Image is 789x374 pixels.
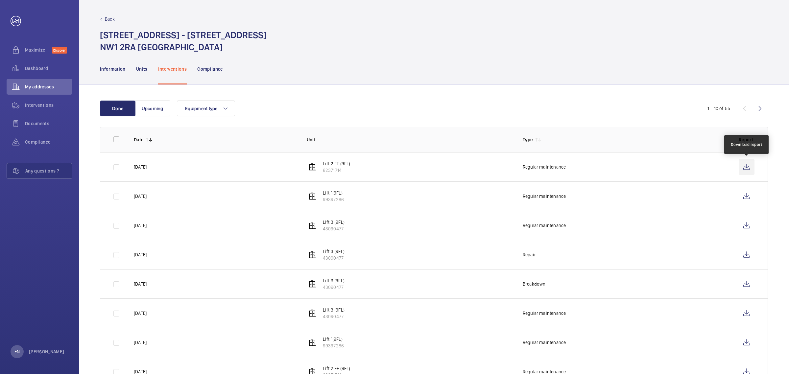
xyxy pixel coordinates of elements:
[158,66,187,72] p: Interventions
[25,168,72,174] span: Any questions ?
[323,167,350,174] p: 62371714
[308,163,316,171] img: elevator.svg
[136,66,148,72] p: Units
[323,196,344,203] p: 99397286
[100,66,126,72] p: Information
[523,164,566,170] p: Regular maintenance
[134,164,147,170] p: [DATE]
[52,47,67,54] span: Discover
[323,365,350,372] p: Lift 2 FF (9FL)
[134,222,147,229] p: [DATE]
[523,222,566,229] p: Regular maintenance
[323,277,345,284] p: Lift 3 (9FL)
[185,106,218,111] span: Equipment type
[707,105,730,112] div: 1 – 10 of 55
[177,101,235,116] button: Equipment type
[134,339,147,346] p: [DATE]
[134,193,147,199] p: [DATE]
[323,336,344,342] p: Lift 1(9FL)
[14,348,20,355] p: EN
[134,251,147,258] p: [DATE]
[323,255,345,261] p: 43090477
[523,281,546,287] p: Breakdown
[105,16,115,22] p: Back
[100,29,267,53] h1: [STREET_ADDRESS] - [STREET_ADDRESS] NW1 2RA [GEOGRAPHIC_DATA]
[307,136,512,143] p: Unit
[731,142,762,148] div: Download report
[134,136,143,143] p: Date
[323,284,345,291] p: 43090477
[134,310,147,316] p: [DATE]
[25,65,72,72] span: Dashboard
[197,66,223,72] p: Compliance
[308,222,316,229] img: elevator.svg
[25,102,72,108] span: Interventions
[29,348,64,355] p: [PERSON_NAME]
[323,313,345,320] p: 43090477
[523,136,533,143] p: Type
[134,281,147,287] p: [DATE]
[308,280,316,288] img: elevator.svg
[308,309,316,317] img: elevator.svg
[523,310,566,316] p: Regular maintenance
[308,192,316,200] img: elevator.svg
[523,339,566,346] p: Regular maintenance
[308,339,316,346] img: elevator.svg
[135,101,170,116] button: Upcoming
[308,251,316,259] img: elevator.svg
[100,101,135,116] button: Done
[25,47,52,53] span: Maximize
[323,219,345,225] p: Lift 3 (9FL)
[25,139,72,145] span: Compliance
[323,307,345,313] p: Lift 3 (9FL)
[523,251,536,258] p: Repair
[323,342,344,349] p: 99397286
[323,160,350,167] p: Lift 2 FF (9FL)
[323,225,345,232] p: 43090477
[323,190,344,196] p: Lift 1(9FL)
[25,120,72,127] span: Documents
[323,248,345,255] p: Lift 3 (9FL)
[523,193,566,199] p: Regular maintenance
[25,83,72,90] span: My addresses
